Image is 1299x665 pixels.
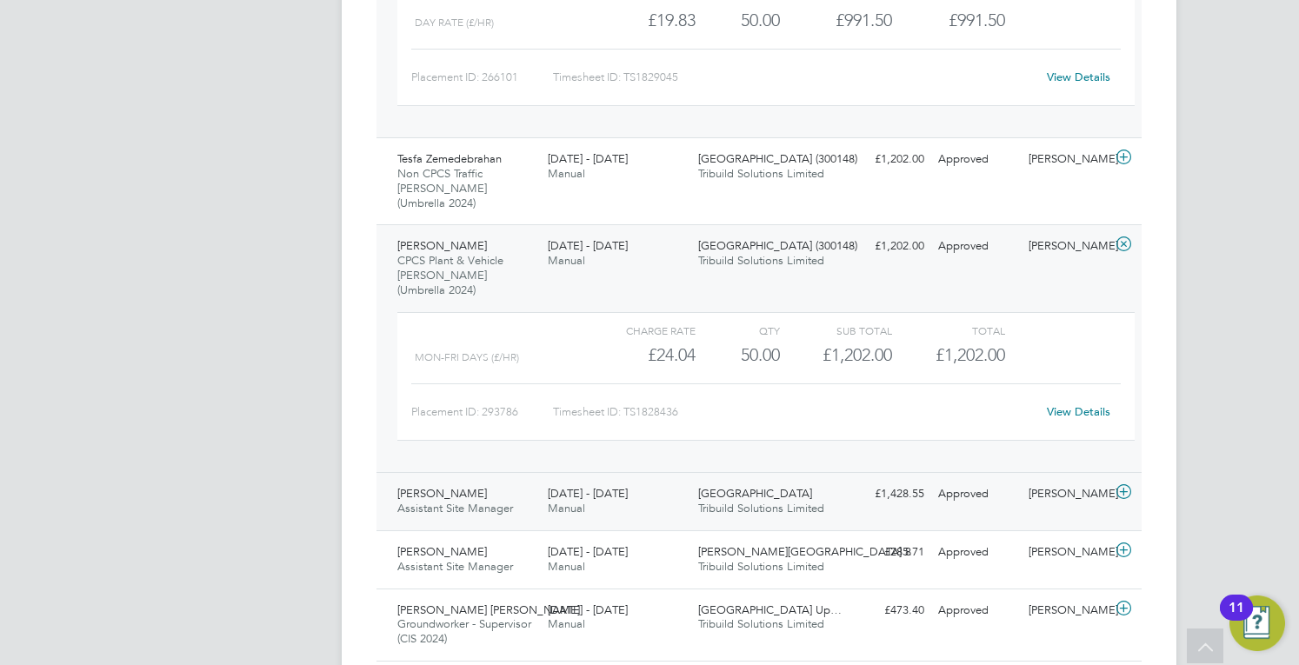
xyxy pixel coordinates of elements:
span: [DATE] - [DATE] [548,486,628,501]
span: Mon-Fri Days (£/HR) [415,351,519,363]
span: [DATE] - [DATE] [548,151,628,166]
button: Open Resource Center, 11 new notifications [1229,595,1285,651]
span: Groundworker - Supervisor (CIS 2024) [397,616,531,646]
span: [DATE] - [DATE] [548,602,628,617]
span: [PERSON_NAME] [397,486,487,501]
a: View Details [1047,70,1110,84]
span: [PERSON_NAME] [397,544,487,559]
div: [PERSON_NAME] [1022,480,1112,509]
span: Manual [548,501,585,515]
div: Timesheet ID: TS1828436 [553,398,1036,426]
span: Day Rate (£/HR) [415,17,494,29]
div: QTY [696,320,780,341]
div: Charge rate [583,320,696,341]
div: Sub Total [780,320,892,341]
div: Approved [931,232,1022,261]
div: £473.40 [841,596,931,625]
div: 50.00 [696,341,780,369]
div: £19.83 [583,6,696,35]
span: Manual [548,559,585,574]
span: [DATE] - [DATE] [548,238,628,253]
div: Placement ID: 293786 [411,398,553,426]
span: Tribuild Solutions Limited [698,253,824,268]
div: Approved [931,596,1022,625]
span: [GEOGRAPHIC_DATA] (300148) [698,151,857,166]
span: Manual [548,166,585,181]
div: [PERSON_NAME] [1022,596,1112,625]
div: £1,202.00 [841,145,931,174]
div: Total [892,320,1004,341]
span: Tribuild Solutions Limited [698,616,824,631]
div: Approved [931,480,1022,509]
div: 11 [1229,608,1244,630]
span: Manual [548,616,585,631]
span: £1,202.00 [936,344,1005,365]
div: Placement ID: 266101 [411,63,553,91]
div: £991.50 [780,6,892,35]
span: [GEOGRAPHIC_DATA] (300148) [698,238,857,253]
div: Approved [931,145,1022,174]
span: Assistant Site Manager [397,559,513,574]
span: [DATE] - [DATE] [548,544,628,559]
span: [PERSON_NAME][GEOGRAPHIC_DATA] 8 [698,544,911,559]
span: Tribuild Solutions Limited [698,559,824,574]
span: [GEOGRAPHIC_DATA] Up… [698,602,842,617]
div: [PERSON_NAME] [1022,145,1112,174]
div: Timesheet ID: TS1829045 [553,63,1036,91]
a: View Details [1047,404,1110,419]
span: £991.50 [949,10,1005,30]
div: £1,428.55 [841,480,931,509]
div: £1,202.00 [841,232,931,261]
span: Non CPCS Traffic [PERSON_NAME] (Umbrella 2024) [397,166,487,210]
span: Tesfa Zemedebrahan [397,151,502,166]
span: Tribuild Solutions Limited [698,501,824,515]
div: 50.00 [696,6,780,35]
span: [GEOGRAPHIC_DATA] [698,486,812,501]
div: £285.71 [841,538,931,567]
div: Approved [931,538,1022,567]
div: £1,202.00 [780,341,892,369]
div: [PERSON_NAME] [1022,232,1112,261]
span: [PERSON_NAME] [397,238,487,253]
span: Manual [548,253,585,268]
div: £24.04 [583,341,696,369]
span: Tribuild Solutions Limited [698,166,824,181]
span: CPCS Plant & Vehicle [PERSON_NAME] (Umbrella 2024) [397,253,503,297]
span: Assistant Site Manager [397,501,513,515]
span: [PERSON_NAME] [PERSON_NAME] [397,602,580,617]
div: [PERSON_NAME] [1022,538,1112,567]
